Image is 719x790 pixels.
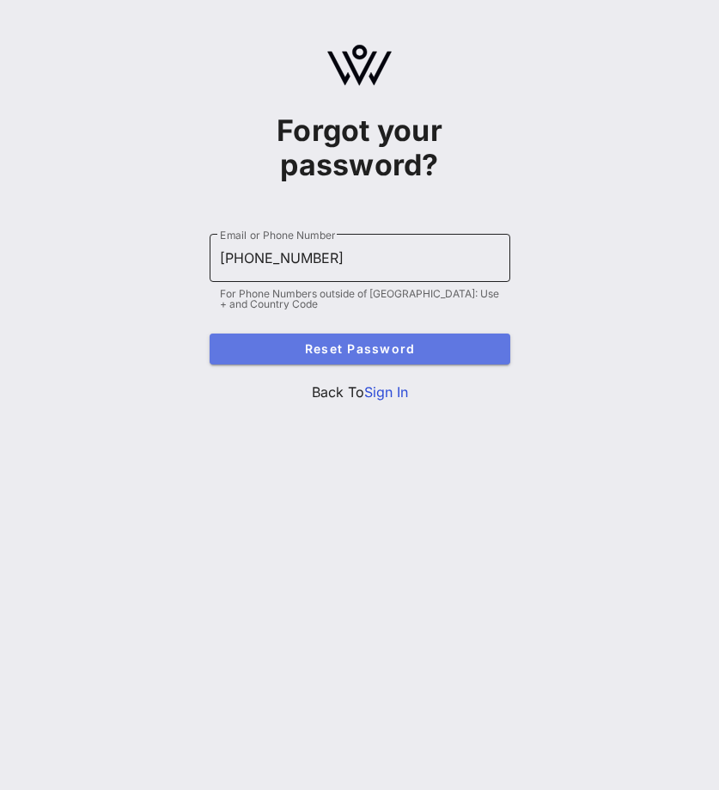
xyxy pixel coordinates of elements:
div: For Phone Numbers outside of [GEOGRAPHIC_DATA]: Use + and Country Code [220,289,500,309]
a: Sign In [364,383,408,401]
span: Reset Password [223,341,497,356]
p: Back To [210,382,510,402]
h1: Forgot your password? [210,113,510,182]
button: Reset Password [210,334,510,364]
label: Email or Phone Number [220,229,335,242]
img: logo.svg [327,45,392,86]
